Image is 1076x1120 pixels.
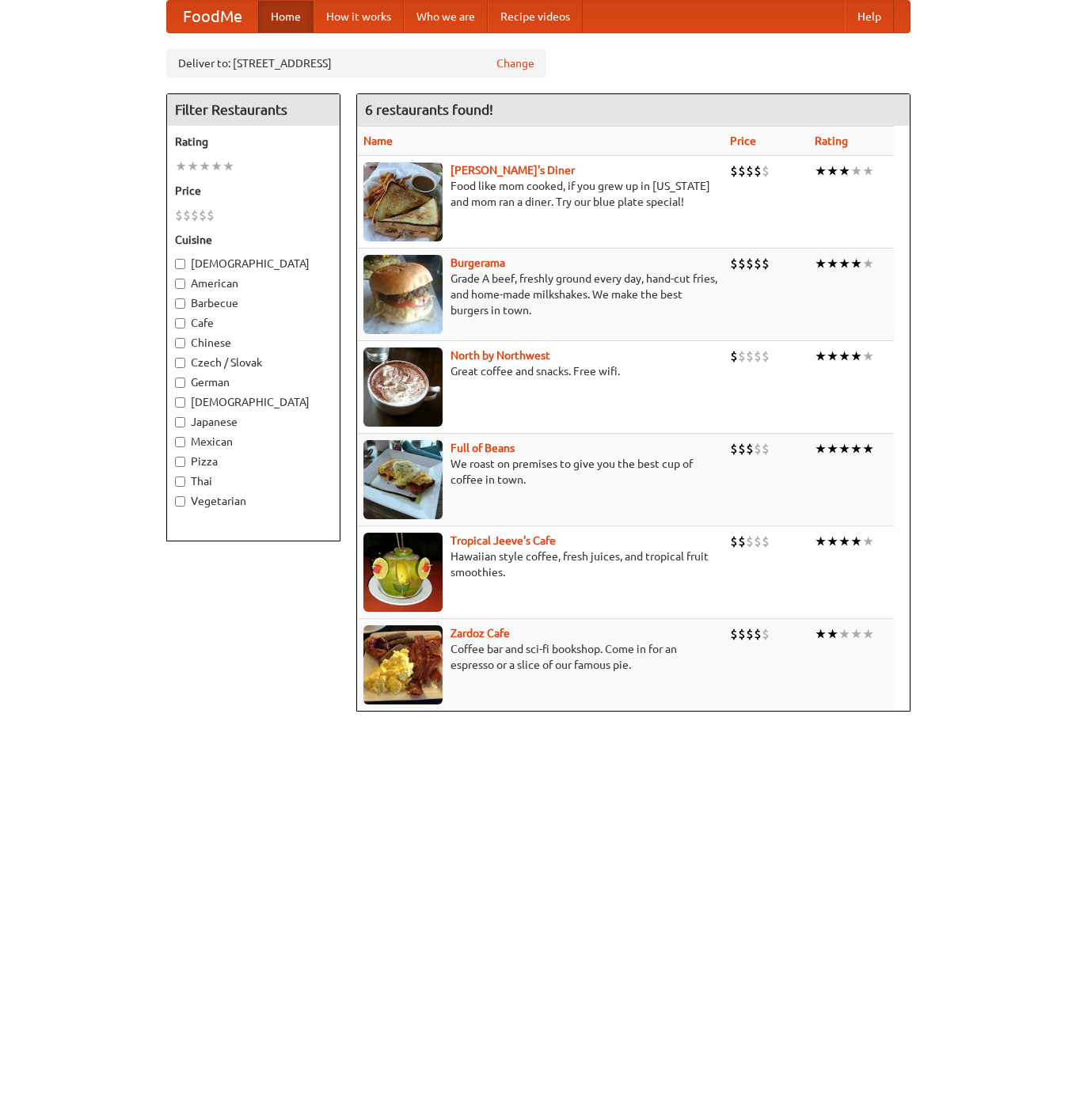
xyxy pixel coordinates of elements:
[827,533,838,550] li: ★
[850,533,862,550] li: ★
[730,625,738,643] li: $
[175,434,332,450] label: Mexican
[167,94,340,126] h4: Filter Restaurants
[754,162,762,180] li: $
[730,440,738,457] li: $
[451,164,575,177] a: [PERSON_NAME]'s Diner
[746,255,754,272] li: $
[746,347,754,365] li: $
[451,256,505,269] a: Burgerama
[762,625,770,643] li: $
[175,275,332,291] label: American
[363,255,443,334] img: burgerama.jpg
[175,457,185,467] input: Pizza
[363,363,717,379] p: Great coffee and snacks. Free wifi.
[175,496,185,507] input: Vegetarian
[451,442,515,454] a: Full of Beans
[862,347,874,365] li: ★
[845,1,894,32] a: Help
[762,347,770,365] li: $
[762,162,770,180] li: $
[314,1,404,32] a: How it works
[815,625,827,643] li: ★
[175,338,185,348] input: Chinese
[754,347,762,365] li: $
[838,440,850,457] li: ★
[730,255,738,272] li: $
[363,347,443,427] img: north.jpg
[175,315,332,331] label: Cafe
[199,158,211,175] li: ★
[175,355,332,370] label: Czech / Slovak
[827,255,838,272] li: ★
[175,207,183,224] li: $
[175,454,332,469] label: Pizza
[746,162,754,180] li: $
[363,625,443,704] img: zardoz.jpg
[175,158,187,175] li: ★
[838,533,850,550] li: ★
[175,397,185,408] input: [DEMOGRAPHIC_DATA]
[850,440,862,457] li: ★
[754,440,762,457] li: $
[175,279,185,289] input: American
[730,135,756,147] a: Price
[207,207,215,224] li: $
[738,440,746,457] li: $
[175,476,185,487] input: Thai
[187,158,199,175] li: ★
[183,207,191,224] li: $
[827,625,838,643] li: ★
[175,259,185,269] input: [DEMOGRAPHIC_DATA]
[363,271,717,318] p: Grade A beef, freshly ground every day, hand-cut fries, and home-made milkshakes. We make the bes...
[850,347,862,365] li: ★
[363,456,717,488] p: We roast on premises to give you the best cup of coffee in town.
[363,641,717,673] p: Coffee bar and sci-fi bookshop. Come in for an espresso or a slice of our famous pie.
[166,49,546,78] div: Deliver to: [STREET_ADDRESS]
[451,627,510,640] a: Zardoz Cafe
[365,102,493,117] ng-pluralize: 6 restaurants found!
[838,162,850,180] li: ★
[838,347,850,365] li: ★
[175,295,332,311] label: Barbecue
[175,378,185,388] input: German
[827,440,838,457] li: ★
[862,162,874,180] li: ★
[838,255,850,272] li: ★
[363,440,443,519] img: beans.jpg
[815,533,827,550] li: ★
[815,135,848,147] a: Rating
[175,473,332,489] label: Thai
[404,1,488,32] a: Who we are
[211,158,222,175] li: ★
[754,625,762,643] li: $
[730,533,738,550] li: $
[746,625,754,643] li: $
[862,440,874,457] li: ★
[451,349,550,362] a: North by Northwest
[850,255,862,272] li: ★
[175,256,332,271] label: [DEMOGRAPHIC_DATA]
[363,162,443,241] img: sallys.jpg
[754,533,762,550] li: $
[175,232,332,248] h5: Cuisine
[738,255,746,272] li: $
[222,158,234,175] li: ★
[191,207,199,224] li: $
[363,135,393,147] a: Name
[827,347,838,365] li: ★
[762,533,770,550] li: $
[363,549,717,580] p: Hawaiian style coffee, fresh juices, and tropical fruit smoothies.
[838,625,850,643] li: ★
[199,207,207,224] li: $
[451,534,556,547] a: Tropical Jeeve's Cafe
[746,533,754,550] li: $
[862,533,874,550] li: ★
[862,625,874,643] li: ★
[815,162,827,180] li: ★
[850,625,862,643] li: ★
